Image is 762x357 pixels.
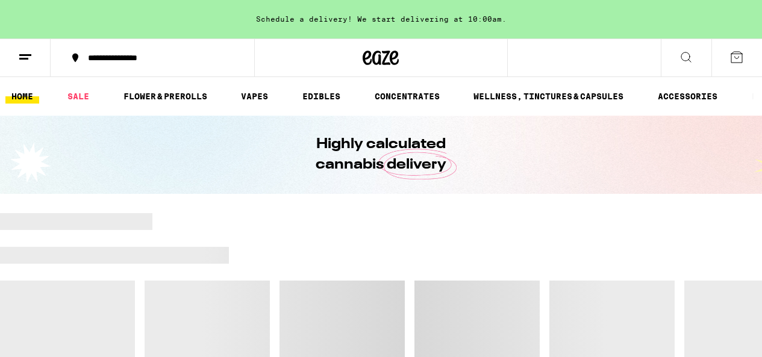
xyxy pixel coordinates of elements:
a: ACCESSORIES [652,89,723,104]
a: VAPES [235,89,274,104]
a: WELLNESS, TINCTURES & CAPSULES [467,89,629,104]
a: EDIBLES [296,89,346,104]
a: HOME [5,89,39,104]
h1: Highly calculated cannabis delivery [282,134,481,175]
a: CONCENTRATES [369,89,446,104]
a: FLOWER & PREROLLS [117,89,213,104]
a: SALE [61,89,95,104]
